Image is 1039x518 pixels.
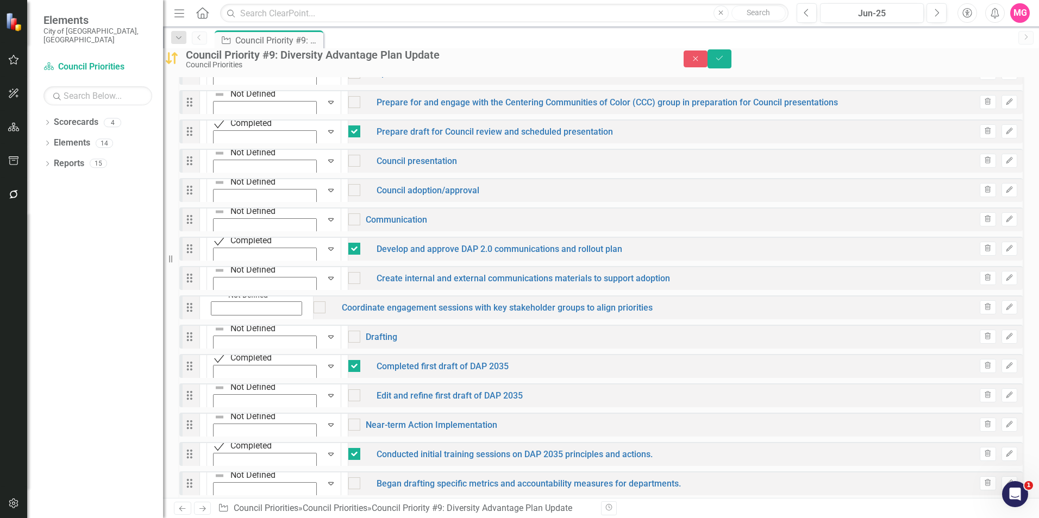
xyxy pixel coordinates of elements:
[163,49,180,67] img: Delayed / On Hold
[377,127,613,137] a: Prepare draft for Council review and scheduled presentation
[377,244,622,254] a: Develop and approve DAP 2.0 communications and rollout plan
[214,324,225,334] img: Not Defined
[230,88,276,100] div: Not Defined
[230,117,272,130] div: Completed
[377,156,457,166] a: Council presentation
[214,89,225,100] img: Not Defined
[372,503,572,513] div: Council Priority #9: Diversity Advantage Plan Update
[214,441,225,452] img: Completed
[54,137,90,149] a: Elements
[230,264,276,276] div: Not Defined
[377,449,653,459] a: Conducted initial training sessions on DAP 2035 principles and actions.
[230,147,276,159] div: Not Defined
[214,206,225,217] img: Not Defined
[1024,481,1033,490] span: 1
[90,159,107,168] div: 15
[54,116,98,129] a: Scorecards
[214,118,225,129] img: Completed
[43,86,152,105] input: Search Below...
[214,470,225,481] img: Not Defined
[230,323,276,335] div: Not Defined
[366,214,427,225] a: Communication
[342,302,653,313] a: Coordinate engagement sessions with key stakeholder groups to align priorities
[54,157,84,170] a: Reports
[230,235,272,247] div: Completed
[214,177,225,188] img: Not Defined
[366,332,397,342] a: Drafting
[186,61,662,69] div: Council Priorities
[214,148,225,159] img: Not Defined
[5,12,24,31] img: ClearPoint Strategy
[230,381,276,394] div: Not Defined
[214,382,225,393] img: Not Defined
[377,185,479,195] a: Council adoption/approval
[230,469,276,482] div: Not Defined
[366,420,497,430] a: Near-term Action Implementation
[230,410,276,423] div: Not Defined
[377,97,838,108] a: Prepare for and engage with the Centering Communities of Color (CCC) group in preparation for Cou...
[1002,481,1028,507] iframe: Intercom live chat
[235,34,321,47] div: Council Priority #9: Diversity Advantage Plan Update
[1010,3,1030,23] button: MG
[230,176,276,188] div: Not Defined
[820,3,924,23] button: Jun-25
[104,118,121,127] div: 4
[214,412,225,422] img: Not Defined
[230,205,276,218] div: Not Defined
[214,353,225,364] img: Completed
[230,440,272,452] div: Completed
[230,352,272,364] div: Completed
[377,390,523,401] a: Edit and refine first draft of DAP 2035
[218,502,593,515] div: » »
[96,138,113,148] div: 14
[234,503,298,513] a: Council Priorities
[43,27,152,45] small: City of [GEOGRAPHIC_DATA], [GEOGRAPHIC_DATA]
[220,4,788,23] input: Search ClearPoint...
[377,361,509,371] a: Completed first draft of DAP 2035
[377,273,670,283] a: Create internal and external communications materials to support adoption
[214,265,225,276] img: Not Defined
[214,236,225,247] img: Completed
[377,478,681,489] a: Began drafting specific metrics and accountability measures for departments.
[747,8,770,17] span: Search
[303,503,367,513] a: Council Priorities
[824,7,920,20] div: Jun-25
[43,61,152,73] a: Council Priorities
[43,14,152,27] span: Elements
[731,5,786,21] button: Search
[186,49,662,61] div: Council Priority #9: Diversity Advantage Plan Update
